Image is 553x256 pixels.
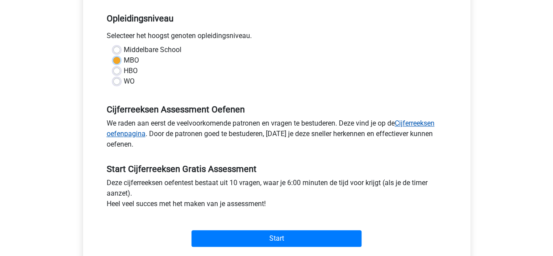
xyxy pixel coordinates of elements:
div: Deze cijferreeksen oefentest bestaat uit 10 vragen, waar je 6:00 minuten de tijd voor krijgt (als... [100,178,453,213]
div: Selecteer het hoogst genoten opleidingsniveau. [100,31,453,45]
h5: Cijferreeksen Assessment Oefenen [107,104,447,115]
label: MBO [124,55,139,66]
h5: Start Cijferreeksen Gratis Assessment [107,164,447,174]
label: WO [124,76,135,87]
label: HBO [124,66,138,76]
div: We raden aan eerst de veelvoorkomende patronen en vragen te bestuderen. Deze vind je op de . Door... [100,118,453,153]
h5: Opleidingsniveau [107,10,447,27]
input: Start [191,230,362,247]
label: Middelbare School [124,45,181,55]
